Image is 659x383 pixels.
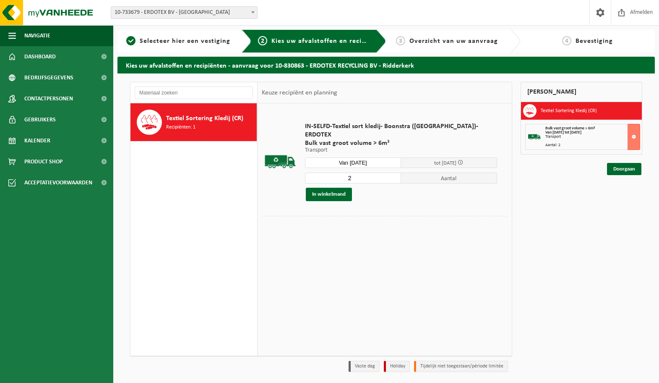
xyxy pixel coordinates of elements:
[135,87,253,99] input: Materiaal zoeken
[306,188,352,201] button: In winkelmand
[434,160,456,166] span: tot [DATE]
[305,147,497,153] p: Transport
[545,143,640,147] div: Aantal: 2
[576,38,613,45] span: Bevestiging
[409,38,498,45] span: Overzicht van uw aanvraag
[258,36,267,45] span: 2
[166,123,195,131] span: Recipiënten: 1
[541,104,597,118] h3: Textiel Sortering Kledij (CR)
[305,139,497,147] span: Bulk vast groot volume > 6m³
[117,57,655,73] h2: Kies uw afvalstoffen en recipiënten - aanvraag voor 10-830863 - ERDOTEX RECYCLING BV - Ridderkerk
[24,130,50,151] span: Kalender
[258,82,341,103] div: Keuze recipiënt en planning
[521,82,642,102] div: [PERSON_NAME]
[384,361,410,372] li: Holiday
[562,36,571,45] span: 4
[24,172,92,193] span: Acceptatievoorwaarden
[414,361,508,372] li: Tijdelijk niet toegestaan/période limitée
[545,126,595,131] span: Bulk vast groot volume > 6m³
[111,6,258,19] span: 10-733679 - ERDOTEX BV - Ridderkerk
[271,38,387,45] span: Kies uw afvalstoffen en recipiënten
[130,103,257,141] button: Textiel Sortering Kledij (CR) Recipiënten: 1
[24,46,56,67] span: Dashboard
[545,135,640,139] div: Transport
[122,36,235,46] a: 1Selecteer hier een vestiging
[24,25,50,46] span: Navigatie
[305,122,497,139] span: IN-SELFD-Textiel sort kledij- Boonstra ([GEOGRAPHIC_DATA])-ERDOTEX
[166,113,243,123] span: Textiel Sortering Kledij (CR)
[24,67,73,88] span: Bedrijfsgegevens
[24,151,63,172] span: Product Shop
[545,130,581,135] strong: Van [DATE] tot [DATE]
[126,36,135,45] span: 1
[401,173,497,184] span: Aantal
[140,38,230,45] span: Selecteer hier een vestiging
[24,109,56,130] span: Gebruikers
[607,163,641,175] a: Doorgaan
[24,88,73,109] span: Contactpersonen
[111,7,257,18] span: 10-733679 - ERDOTEX BV - Ridderkerk
[305,157,401,168] input: Selecteer datum
[349,361,380,372] li: Vaste dag
[396,36,405,45] span: 3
